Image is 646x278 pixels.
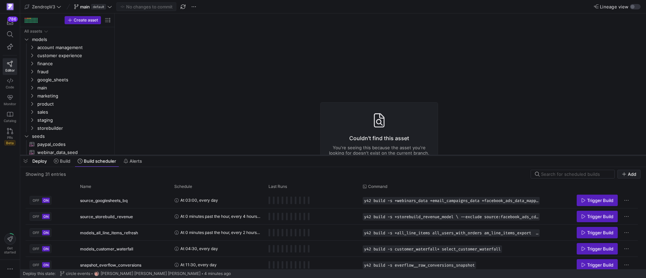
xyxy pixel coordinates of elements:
span: Deploy [32,158,47,164]
div: Press SPACE to select this row. [26,225,638,241]
span: Monitor [4,102,16,106]
span: webinar_data_seed​​​​​​ [37,149,104,156]
button: circle eventshttps://storage.googleapis.com/y42-prod-data-exchange/images/G2kHvxVlt02YItTmblwfhPy... [58,269,232,278]
span: At 0 minutes past the hour, every 2 hours, between 01:00 and 23:59, every day [180,225,260,240]
div: Press SPACE to select this row. [23,84,112,92]
div: Press SPACE to select this row. [23,76,112,84]
span: Editor [5,68,15,72]
span: models [32,36,111,43]
span: storebuilder [37,124,111,132]
span: ON [43,214,48,219]
a: https://storage.googleapis.com/y42-prod-data-exchange/images/qZXOSqkTtPuVcXVzF40oUlM07HVTwZXfPK0U... [3,1,17,12]
a: Catalog [3,109,17,125]
span: source_googlesheets_bq [80,193,128,208]
span: At 04:30, every day [180,241,218,256]
div: Press SPACE to select this row. [23,124,112,132]
span: fraud [37,68,111,76]
span: Trigger Build [587,246,613,251]
span: seeds [32,132,111,140]
span: At 0 minutes past the hour, every 4 hours, every day [180,208,260,224]
button: Create asset [65,16,101,24]
span: [PERSON_NAME] [PERSON_NAME] [PERSON_NAME] [101,271,201,276]
span: finance [37,60,111,68]
span: account management [37,44,111,51]
div: Press SPACE to select this row. [23,132,112,140]
span: marketing [37,92,111,100]
span: Name [80,184,91,189]
button: Trigger Build [577,195,618,206]
span: Alerts [130,158,142,164]
button: maindefault [72,2,114,11]
span: OFF [33,214,39,219]
span: Trigger Build [587,230,613,235]
div: Press SPACE to select this row. [23,59,112,68]
span: source_storebuild_revenue [80,209,133,225]
span: Deploy this state: [23,271,56,276]
button: Alerts [120,155,145,167]
button: Trigger Build [577,259,618,271]
div: Press SPACE to select this row. [23,140,112,148]
span: Code [6,85,14,89]
button: 786 [3,16,17,28]
span: OFF [33,198,39,202]
div: Press SPACE to select this row. [23,116,112,124]
button: Trigger Build [577,243,618,254]
span: default [91,4,106,9]
h3: Couldn't find this asset [329,134,430,142]
div: All assets [24,29,42,34]
img: https://storage.googleapis.com/y42-prod-data-exchange/images/G2kHvxVlt02YItTmblwfhPy4mK5SfUxFU6Tr... [94,271,99,276]
span: OFF [33,231,39,235]
button: Trigger Build [577,227,618,238]
span: Schedule [174,184,192,189]
a: paypal_codes​​​​​​ [23,140,112,148]
div: Showing 31 entries [26,171,66,177]
span: main [37,84,111,92]
span: product [37,100,111,108]
span: OFF [33,263,39,267]
span: Trigger Build [587,214,613,219]
div: Press SPACE to select this row. [23,148,112,156]
span: Build [60,158,70,164]
button: Build [51,155,73,167]
span: sales [37,108,111,116]
span: circle events [66,271,90,276]
div: Press SPACE to select this row. [23,68,112,76]
button: ZendropV3 [23,2,63,11]
span: google_sheets [37,76,111,84]
div: Press SPACE to select this row. [23,51,112,59]
span: 4 minutes ago [204,271,231,276]
span: models_all_line_items_refresh [80,225,138,241]
span: Last Runs [268,184,287,189]
button: Getstarted [3,231,17,257]
div: Press SPACE to select this row. [23,43,112,51]
a: Editor [3,58,17,75]
a: webinar_data_seed​​​​​​ [23,148,112,156]
span: Build scheduler [84,158,116,164]
button: Add [617,170,641,178]
div: 786 [7,16,18,22]
span: paypal_codes​​​​​​ [37,141,104,148]
div: Press SPACE to select this row. [23,100,112,108]
div: Press SPACE to select this row. [23,92,112,100]
span: y42 build -s everflow__raw_conversions_snapshot [364,263,475,268]
p: You're seeing this because the asset you're looking for doesn't exist on the current branch. To l... [329,145,430,166]
div: Press SPACE to select this row. [26,257,638,273]
div: Press SPACE to select this row. [23,108,112,116]
span: OFF [33,247,39,251]
span: Trigger Build [587,198,613,203]
img: https://storage.googleapis.com/y42-prod-data-exchange/images/qZXOSqkTtPuVcXVzF40oUlM07HVTwZXfPK0U... [7,3,13,10]
span: At 11:30, every day [180,257,217,273]
a: Code [3,75,17,92]
span: Trigger Build [587,262,613,268]
span: ON [43,263,48,267]
span: staging [37,116,111,124]
span: Command [368,184,387,189]
span: Create asset [74,18,98,23]
span: ON [43,198,48,202]
span: ON [43,231,48,235]
div: Press SPACE to select this row. [26,241,638,257]
span: Beta [4,140,15,146]
span: ZendropV3 [32,4,55,9]
div: Press SPACE to select this row. [26,192,638,208]
a: PRsBeta [3,125,17,148]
